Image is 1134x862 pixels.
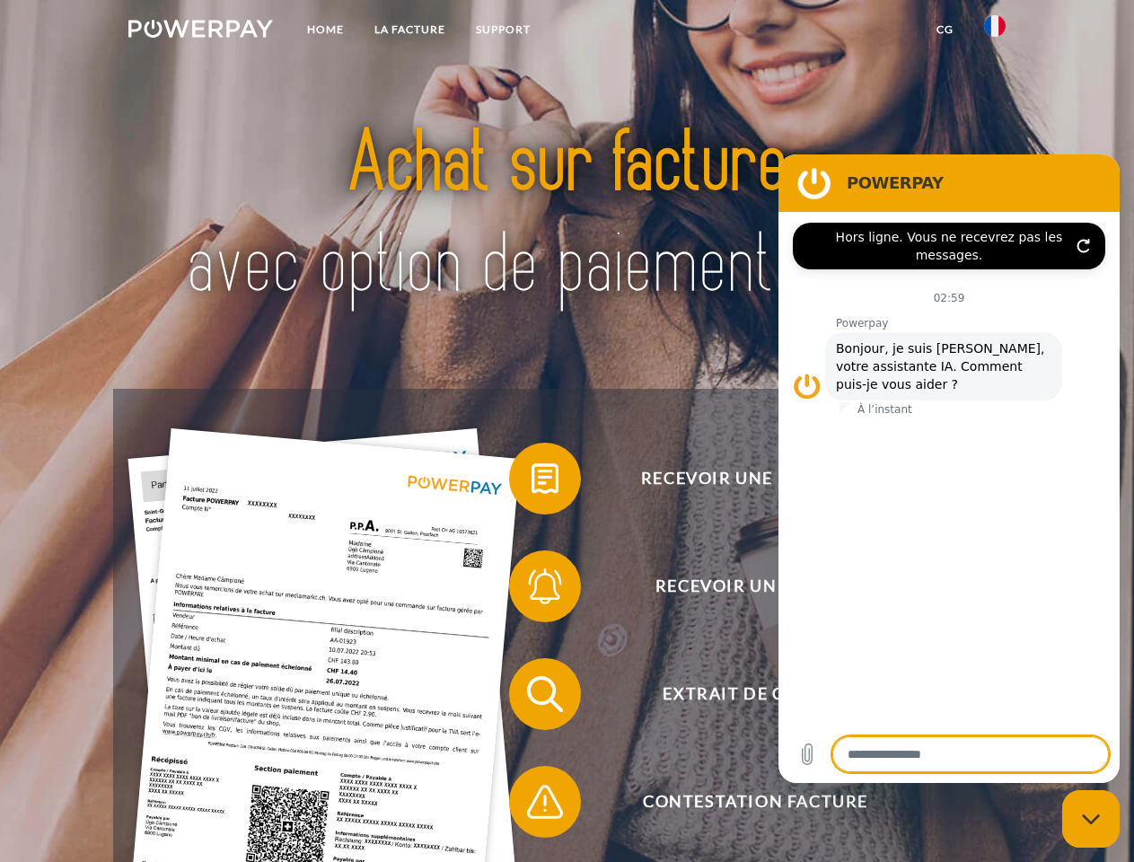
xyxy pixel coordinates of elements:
[523,779,567,824] img: qb_warning.svg
[128,20,273,38] img: logo-powerpay-white.svg
[509,550,976,622] button: Recevoir un rappel?
[535,443,975,515] span: Recevoir une facture ?
[921,13,969,46] a: CG
[535,766,975,838] span: Contestation Facture
[535,658,975,730] span: Extrait de compte
[984,15,1006,37] img: fr
[359,13,461,46] a: LA FACTURE
[1062,790,1120,848] iframe: Bouton de lancement de la fenêtre de messagerie, conversation en cours
[461,13,546,46] a: Support
[778,154,1120,783] iframe: Fenêtre de messagerie
[171,86,963,344] img: title-powerpay_fr.svg
[292,13,359,46] a: Home
[523,672,567,717] img: qb_search.svg
[509,443,976,515] button: Recevoir une facture ?
[509,658,976,730] button: Extrait de compte
[523,456,567,501] img: qb_bill.svg
[535,550,975,622] span: Recevoir un rappel?
[509,766,976,838] button: Contestation Facture
[523,564,567,609] img: qb_bell.svg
